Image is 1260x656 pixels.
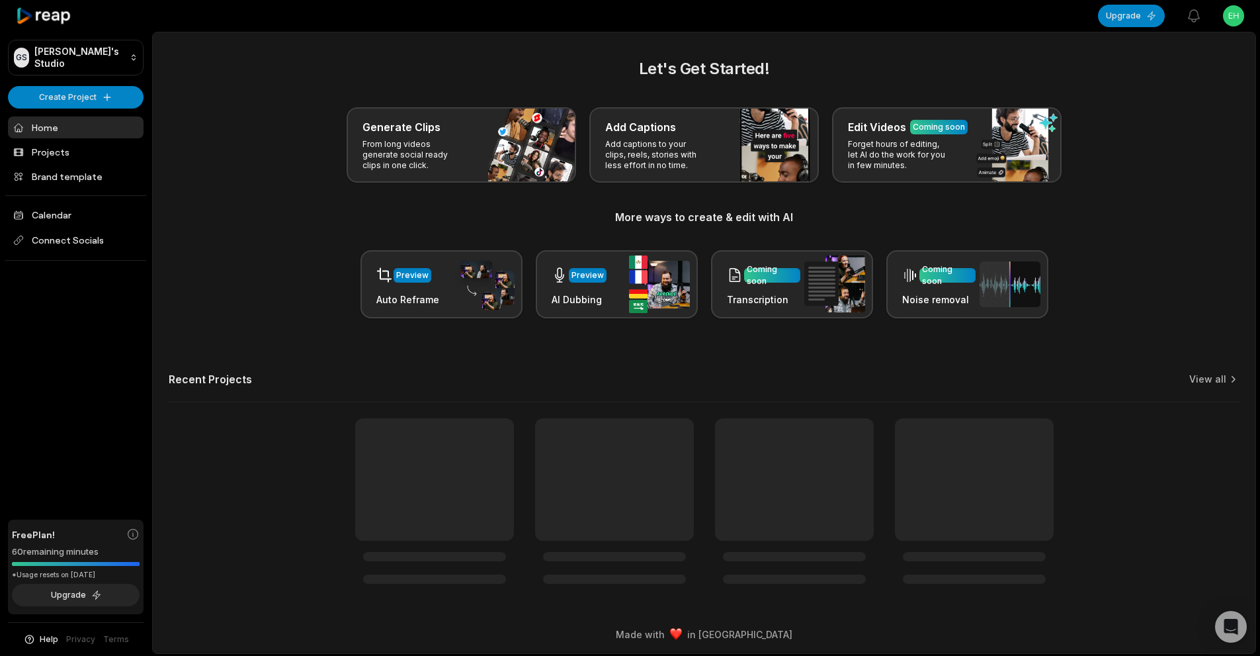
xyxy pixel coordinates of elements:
[66,633,95,645] a: Privacy
[12,528,55,541] span: Free Plan!
[8,86,144,109] button: Create Project
[396,269,429,281] div: Preview
[980,261,1040,307] img: noise_removal.png
[40,633,58,645] span: Help
[8,117,144,138] a: Home
[670,628,682,640] img: heart emoji
[34,46,124,70] p: [PERSON_NAME]'s Studio
[747,263,798,287] div: Coming soon
[848,139,950,171] p: Forget hours of editing, let AI do the work for you in few minutes.
[629,256,690,313] img: ai_dubbing.png
[8,204,144,226] a: Calendar
[169,209,1239,225] h3: More ways to create & edit with AI
[23,633,58,645] button: Help
[848,119,906,135] h3: Edit Videos
[804,256,865,312] img: transcription.png
[12,584,140,606] button: Upgrade
[605,119,676,135] h3: Add Captions
[8,228,144,252] span: Connect Socials
[1098,5,1165,27] button: Upgrade
[169,57,1239,81] h2: Let's Get Started!
[8,165,144,187] a: Brand template
[12,570,140,580] div: *Usage resets on [DATE]
[913,121,965,133] div: Coming soon
[8,141,144,163] a: Projects
[165,628,1243,641] div: Made with in [GEOGRAPHIC_DATA]
[605,139,708,171] p: Add captions to your clips, reels, stories with less effort in no time.
[922,263,973,287] div: Coming soon
[454,259,515,310] img: auto_reframe.png
[1215,611,1247,643] div: Open Intercom Messenger
[169,373,252,386] h2: Recent Projects
[376,293,439,306] h3: Auto Reframe
[1189,373,1226,386] a: View all
[14,48,29,68] div: GS
[362,139,465,171] p: From long videos generate social ready clips in one click.
[362,119,441,135] h3: Generate Clips
[571,269,604,281] div: Preview
[552,293,607,306] h3: AI Dubbing
[103,633,129,645] a: Terms
[902,293,976,306] h3: Noise removal
[12,545,140,559] div: 60 remaining minutes
[727,293,800,306] h3: Transcription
